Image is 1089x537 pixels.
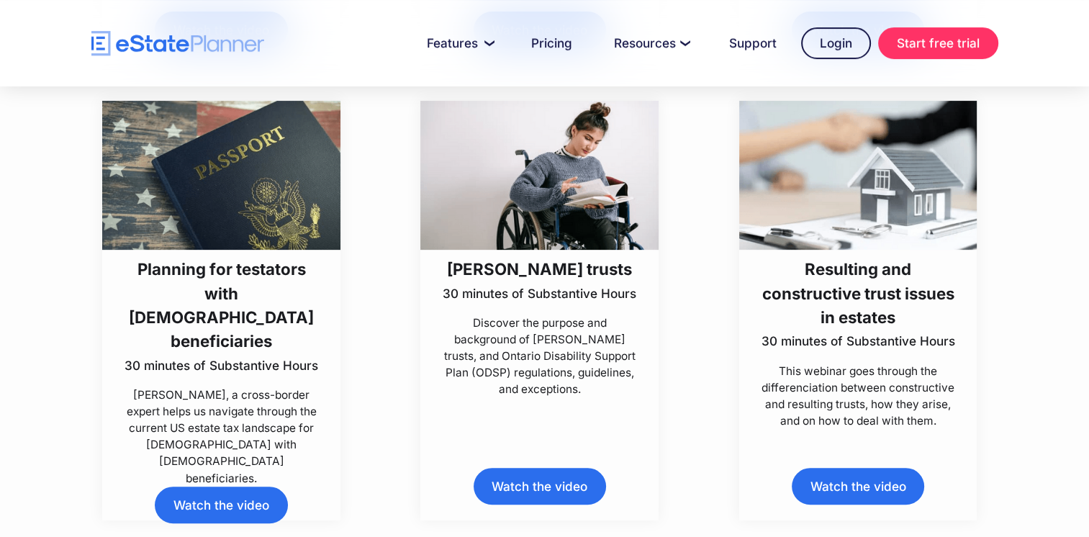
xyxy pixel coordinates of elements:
a: home [91,31,264,56]
h3: [PERSON_NAME] trusts [443,257,636,281]
a: Start free trial [878,27,998,59]
h3: Planning for testators with [DEMOGRAPHIC_DATA] beneficiaries [122,257,321,353]
p: This webinar goes through the differenciation between constructive and resulting trusts, how they... [759,363,957,430]
h3: Resulting and constructive trust issues in estates [759,257,957,329]
a: Resources [597,29,705,58]
a: Watch the video [474,468,606,505]
a: Pricing [514,29,589,58]
p: Discover the purpose and background of [PERSON_NAME] trusts, and Ontario Disability Support Plan ... [440,315,639,398]
p: 30 minutes of Substantive Hours [122,357,321,374]
a: Resulting and constructive trust issues in estates30 minutes of Substantive HoursThis webinar goe... [739,101,977,429]
p: 30 minutes of Substantive Hours [759,333,957,350]
p: [PERSON_NAME], a cross-border expert helps us navigate through the current US estate tax landscap... [122,387,321,487]
p: 30 minutes of Substantive Hours [443,285,636,302]
a: [PERSON_NAME] trusts30 minutes of Substantive HoursDiscover the purpose and background of [PERSON... [420,101,659,397]
a: Watch the video [155,487,287,523]
a: Support [712,29,794,58]
a: Watch the video [792,468,924,505]
a: Planning for testators with [DEMOGRAPHIC_DATA] beneficiaries30 minutes of Substantive Hours[PERSO... [102,101,340,487]
a: Login [801,27,871,59]
a: Features [410,29,507,58]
